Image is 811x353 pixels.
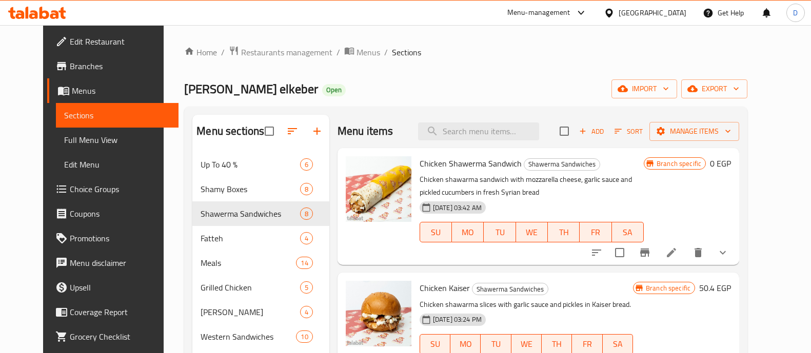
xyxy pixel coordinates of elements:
[56,103,179,128] a: Sections
[346,156,411,222] img: Chicken Shawerma Sandwich
[70,183,170,195] span: Choice Groups
[524,158,600,170] span: Shawerma Sandwiches
[516,222,548,242] button: WE
[392,46,421,58] span: Sections
[47,177,179,201] a: Choice Groups
[611,79,677,98] button: import
[620,82,669,95] span: import
[184,77,318,100] span: [PERSON_NAME] elkeber
[201,330,296,343] div: Western Sandwiches
[608,123,649,139] span: Sort items
[184,46,217,58] a: Home
[47,251,179,275] a: Menu disclaimer
[201,257,296,269] span: Meals
[47,324,179,349] a: Grocery Checklist
[192,300,329,324] div: [PERSON_NAME]4
[507,7,570,19] div: Menu-management
[616,225,640,240] span: SA
[472,283,548,295] div: Shawerma Sandwiches
[201,306,300,318] span: [PERSON_NAME]
[47,78,179,103] a: Menus
[452,222,484,242] button: MO
[337,46,340,58] li: /
[584,225,607,240] span: FR
[580,222,611,242] button: FR
[64,158,170,171] span: Edit Menu
[346,281,411,346] img: Chicken Kaiser
[710,156,731,171] h6: 0 EGP
[420,280,470,296] span: Chicken Kaiser
[710,240,735,265] button: show more
[642,283,695,293] span: Branch specific
[47,275,179,300] a: Upsell
[658,125,731,138] span: Manage items
[47,54,179,78] a: Branches
[424,225,448,240] span: SU
[300,281,313,294] div: items
[192,226,329,251] div: Fatteh4
[524,158,600,171] div: Shawerma Sandwiches
[196,123,264,139] h2: Menu sections
[280,119,305,143] span: Sort sections
[553,120,575,142] span: Select section
[607,337,629,351] span: SA
[612,123,645,139] button: Sort
[72,85,170,97] span: Menus
[201,207,300,220] span: Shawerma Sandwiches
[612,222,644,242] button: SA
[300,232,313,244] div: items
[357,46,380,58] span: Menus
[576,337,598,351] span: FR
[184,46,747,59] nav: breadcrumb
[201,158,300,171] span: Up To 40 %
[420,173,644,199] p: Chicken shawarma sandwich with mozzarella cheese, garlic sauce and pickled cucumbers in fresh Syr...
[384,46,388,58] li: /
[424,337,446,351] span: SU
[70,306,170,318] span: Coverage Report
[192,251,329,275] div: Meals14
[344,46,380,59] a: Menus
[686,240,710,265] button: delete
[70,60,170,72] span: Branches
[300,183,313,195] div: items
[301,234,312,243] span: 4
[47,201,179,226] a: Coupons
[488,225,511,240] span: TU
[322,84,346,96] div: Open
[301,184,312,194] span: 8
[485,337,507,351] span: TU
[456,225,480,240] span: MO
[420,222,452,242] button: SU
[64,109,170,121] span: Sections
[689,82,739,95] span: export
[70,330,170,343] span: Grocery Checklist
[296,258,312,268] span: 14
[520,225,544,240] span: WE
[64,134,170,146] span: Full Menu View
[70,232,170,244] span: Promotions
[192,324,329,349] div: Western Sandwiches10
[221,46,225,58] li: /
[632,240,657,265] button: Branch-specific-item
[484,222,516,242] button: TU
[681,79,747,98] button: export
[575,123,608,139] button: Add
[578,126,605,137] span: Add
[56,152,179,177] a: Edit Menu
[649,122,739,141] button: Manage items
[296,330,312,343] div: items
[301,307,312,317] span: 4
[201,183,300,195] span: Shamy Boxes
[192,177,329,201] div: Shamy Boxes8
[229,46,332,59] a: Restaurants management
[548,222,580,242] button: TH
[516,337,538,351] span: WE
[201,306,300,318] div: Maria
[420,298,633,311] p: Chicken shawarma slices with garlic sauce and pickles in Kaiser bread.
[429,315,486,324] span: [DATE] 03:24 PM
[201,232,300,244] span: Fatteh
